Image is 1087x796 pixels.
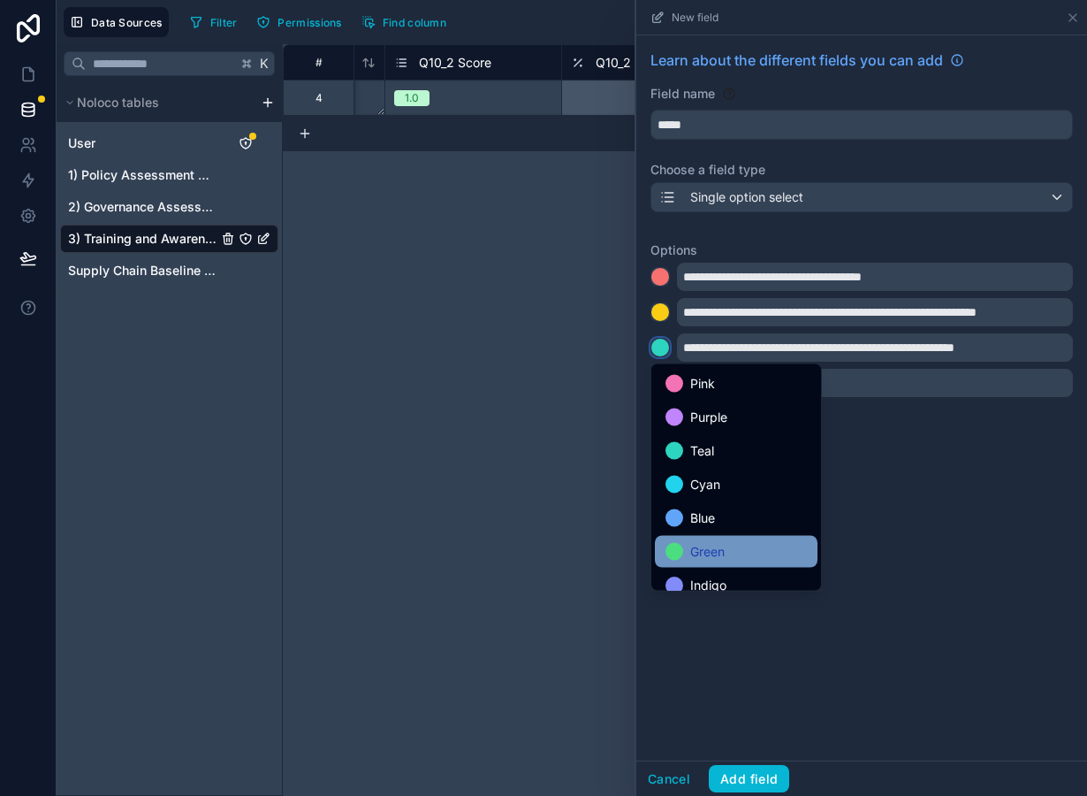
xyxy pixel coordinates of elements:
[250,9,347,35] button: Permissions
[57,83,282,293] div: scrollable content
[315,91,323,105] div: 4
[183,9,244,35] button: Filter
[68,166,217,184] a: 1) Policy Assessment Questions
[60,161,278,189] div: 1) Policy Assessment Questions
[258,57,270,70] span: K
[68,198,217,216] a: 2) Governance Assessment
[68,262,217,279] a: Supply Chain Baseline Assessment
[690,474,720,495] span: Cyan
[596,54,736,72] span: Q10_2 Score Conversion
[690,440,714,462] span: Teal
[60,193,278,221] div: 2) Governance Assessment
[250,9,354,35] a: Permissions
[690,407,727,428] span: Purple
[64,7,169,37] button: Data Sources
[383,16,446,29] span: Find column
[77,94,159,111] span: Noloco tables
[60,225,278,253] div: 3) Training and Awareness Raising
[690,373,715,394] span: Pink
[277,16,341,29] span: Permissions
[60,90,254,115] button: Noloco tables
[68,134,95,152] span: User
[60,129,278,157] div: User
[690,541,725,563] span: Green
[60,256,278,285] div: Supply Chain Baseline Assessment
[355,9,452,35] button: Find column
[690,575,726,596] span: Indigo
[91,16,163,29] span: Data Sources
[419,54,491,72] span: Q10_2 Score
[68,134,217,152] a: User
[297,56,340,69] div: #
[68,230,217,248] a: 3) Training and Awareness Raising
[690,508,715,529] span: Blue
[210,16,238,29] span: Filter
[405,90,419,106] div: 1.0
